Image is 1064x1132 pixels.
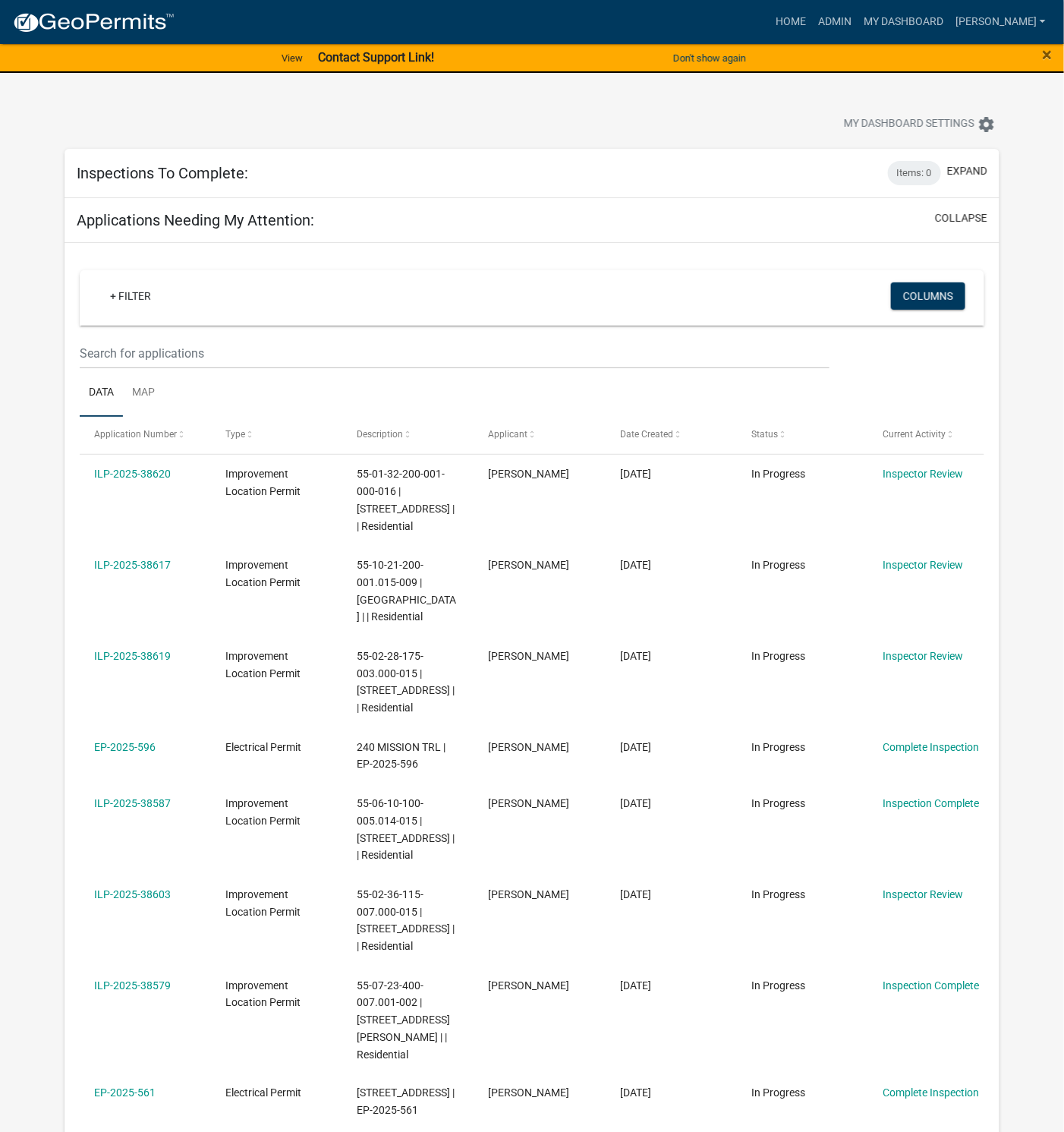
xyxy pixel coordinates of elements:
span: 55-06-10-100-005.014-015 | 10779 N VISTA RIDGE LN | | Residential [357,797,455,861]
span: Date Created [620,429,673,440]
a: Admin [812,8,858,36]
span: 55-02-28-175-003.000-015 | 13575 N WESTERN RD | | Residential [357,650,455,714]
span: × [1043,44,1053,65]
span: CINDY KINGERY [489,468,570,480]
a: View [275,46,309,71]
a: Data [80,369,123,418]
button: Close [1043,46,1053,64]
span: Current Activity [883,429,946,440]
span: 55-07-23-400-007.001-002 | 9228 W POTTORFF RD | | Residential [357,979,451,1061]
span: Improvement Location Permit [225,650,301,680]
span: 08/29/2025 [620,797,651,809]
span: 09/15/2025 [620,559,651,571]
span: In Progress [751,559,805,571]
span: Status [751,429,778,440]
span: My Dashboard Settings [844,115,974,134]
datatable-header-cell: Applicant [474,417,606,453]
span: 55-02-36-115-007.000-015 | 8691 E LANDERSDALE RD | | Residential [357,888,455,952]
datatable-header-cell: Type [211,417,342,453]
a: Inspector Review [883,888,963,900]
a: ILP-2025-38603 [94,888,171,900]
a: Inspector Review [883,468,963,480]
a: My Dashboard [858,8,949,36]
a: + Filter [98,282,163,310]
a: ILP-2025-38620 [94,468,171,480]
span: Amanda Brooks [489,888,570,900]
button: collapse [935,210,987,226]
a: Home [770,8,812,36]
input: Search for applications [80,338,829,369]
span: Electrical Permit [225,1087,301,1099]
span: In Progress [751,741,805,753]
span: James [489,650,570,662]
a: Inspection Complete [883,797,979,809]
span: Shawn White [489,1087,570,1099]
span: Sammie Bracken [489,741,570,753]
a: Map [123,369,164,418]
span: In Progress [751,797,805,809]
a: Inspection Complete [883,979,979,992]
a: EP-2025-561 [94,1087,156,1099]
datatable-header-cell: Application Number [80,417,211,453]
span: Improvement Location Permit [225,797,301,827]
span: Improvement Location Permit [225,559,301,588]
a: Inspector Review [883,559,963,571]
span: In Progress [751,979,805,992]
a: Inspector Review [883,650,963,662]
span: 6835 WAVERLY RD | EP-2025-561 [357,1087,455,1117]
strong: Contact Support Link! [318,50,434,65]
div: Items: 0 [888,161,941,185]
button: Don't show again [667,46,752,71]
a: [PERSON_NAME] [949,8,1052,36]
span: 08/25/2025 [620,888,651,900]
button: My Dashboard Settingssettings [832,109,1008,139]
span: 55-10-21-200-001.015-009 | 2534 FIRE STATION RD | | Residential [357,559,457,623]
span: In Progress [751,1087,805,1099]
span: Description [357,429,404,440]
span: Lori Baker [489,797,570,809]
a: ILP-2025-38587 [94,797,171,809]
span: John Hutslar [489,559,570,571]
span: Improvement Location Permit [225,979,301,1009]
span: In Progress [751,650,805,662]
span: In Progress [751,468,805,480]
datatable-header-cell: Status [737,417,868,453]
span: Electrical Permit [225,741,301,753]
datatable-header-cell: Date Created [606,417,737,453]
a: ILP-2025-38579 [94,979,171,992]
h5: Inspections To Complete: [77,164,248,182]
span: 09/15/2025 [620,650,651,662]
span: Applicant [489,429,528,440]
span: 08/19/2025 [620,979,651,992]
button: Columns [891,282,965,310]
button: expand [947,163,987,179]
datatable-header-cell: Current Activity [868,417,999,453]
datatable-header-cell: Description [342,417,474,453]
a: ILP-2025-38617 [94,559,171,571]
a: EP-2025-596 [94,741,156,753]
a: ILP-2025-38619 [94,650,171,662]
span: Improvement Location Permit [225,468,301,497]
a: Complete Inspection [883,1087,979,1099]
span: Beth J Whitaker [489,979,570,992]
span: Type [225,429,245,440]
span: 09/15/2025 [620,741,651,753]
i: settings [977,115,996,134]
span: 55-01-32-200-001-000-016 | 198 Echo Lake East Drive | | Residential [357,468,455,531]
span: 07/30/2025 [620,1087,651,1099]
span: 240 MISSION TRL | EP-2025-596 [357,741,446,771]
a: Complete Inspection [883,741,979,753]
span: In Progress [751,888,805,900]
span: Improvement Location Permit [225,888,301,918]
h5: Applications Needing My Attention: [77,211,314,229]
span: Application Number [94,429,177,440]
span: 09/17/2025 [620,468,651,480]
